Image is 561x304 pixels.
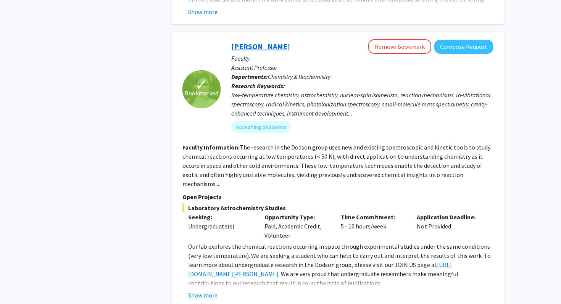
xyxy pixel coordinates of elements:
div: 5 - 10 hours/week [335,212,411,240]
button: Show more [188,291,218,300]
p: Application Deadline: [417,212,482,222]
p: Our lab explores the chemical reactions occurring in space through experimental studies under the... [188,242,493,288]
p: Seeking: [188,212,253,222]
button: Remove Bookmark [368,39,431,54]
div: Undergraduate(s) [188,222,253,231]
b: Faculty Information: [182,143,240,151]
button: Compose Request to Leah Dodson [434,40,493,54]
div: low-temperature chemistry, astrochemistry, nuclear-spin isomerism, reaction mechanisms, ro-vibrat... [231,90,493,118]
p: Faculty [231,54,493,63]
span: Chemistry & Biochemistry [268,73,330,80]
div: Not Provided [411,212,487,240]
button: Show more [188,7,218,16]
span: Laboratory Astrochemistry Studies [182,203,493,212]
iframe: Chat [6,270,32,298]
mat-chip: Accepting Students [231,121,291,133]
b: Departments: [231,73,268,80]
p: Open Projects [182,192,493,201]
fg-read-more: The research in the Dodson group uses new and existing spectroscopic and kinetic tools to study c... [182,143,490,188]
div: Paid, Academic Credit, Volunteer [259,212,335,240]
b: Research Keywords: [231,82,285,90]
p: Time Commitment: [341,212,406,222]
span: ✓ [195,81,208,88]
p: Opportunity Type: [264,212,329,222]
a: [PERSON_NAME] [231,42,290,51]
p: Assistant Professor [231,63,493,72]
span: Bookmarked [185,88,218,98]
